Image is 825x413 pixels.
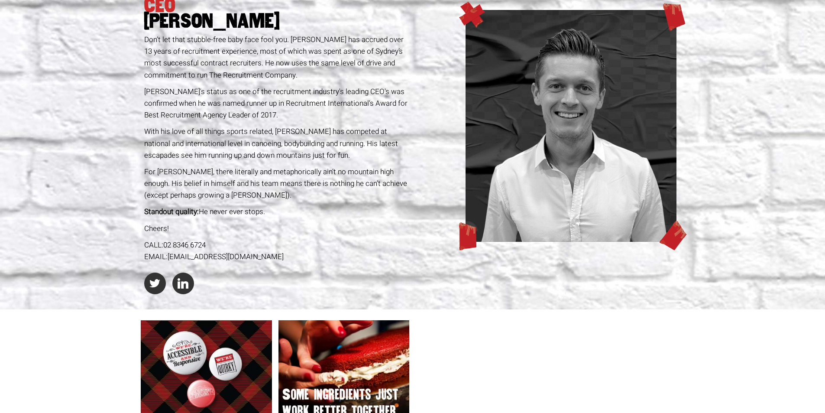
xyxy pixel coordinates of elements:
a: [EMAIL_ADDRESS][DOMAIN_NAME] [168,251,284,262]
p: Cheers! [144,223,410,234]
span: For [PERSON_NAME], there literally and metaphorically ain’t no mountain high enough. His belief i... [144,166,407,201]
span: [PERSON_NAME]'s status as one of the recruitment industry's leading CEO's was confirmed when he w... [144,86,408,120]
img: profile-geoff.png [466,10,677,242]
div: CALL: [144,239,410,251]
span: Don’t let that stubble-free baby face fool you. [PERSON_NAME] has accrued over 13 years of recrui... [144,34,404,81]
span: Standout quality: [144,206,199,217]
span: He never ever stops. [199,206,265,217]
div: EMAIL: [144,251,410,263]
span: [PERSON_NAME] [144,13,410,29]
a: 02 8346 6724 [163,240,206,250]
span: With his love of all things sports related, [PERSON_NAME] has competed at national and internatio... [144,126,398,160]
